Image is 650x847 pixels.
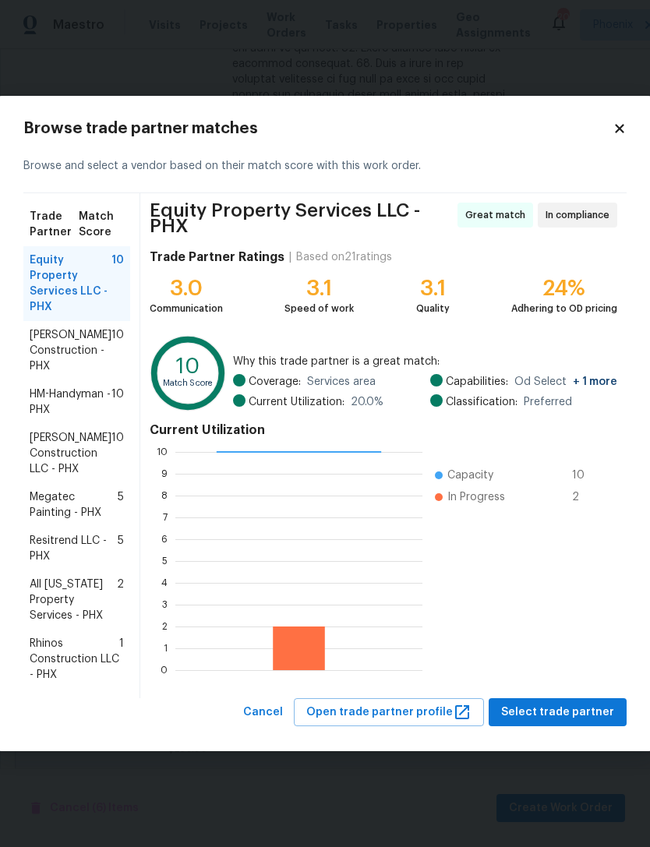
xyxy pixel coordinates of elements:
[162,600,168,609] text: 3
[161,535,168,544] text: 6
[489,698,627,727] button: Select trade partner
[150,422,617,438] h4: Current Utilization
[119,636,124,683] span: 1
[118,533,124,564] span: 5
[162,622,168,631] text: 2
[524,394,572,410] span: Preferred
[30,489,118,521] span: Megatec Painting - PHX
[446,394,518,410] span: Classification:
[416,281,450,296] div: 3.1
[30,430,111,477] span: [PERSON_NAME] Construction LLC - PHX
[150,249,284,265] h4: Trade Partner Ratings
[157,447,168,457] text: 10
[249,374,301,390] span: Coverage:
[351,394,383,410] span: 20.0 %
[447,489,505,505] span: In Progress
[237,698,289,727] button: Cancel
[150,301,223,316] div: Communication
[511,301,617,316] div: Adhering to OD pricing
[306,703,472,722] span: Open trade partner profile
[176,356,200,377] text: 10
[111,430,124,477] span: 10
[161,491,168,500] text: 8
[465,207,532,223] span: Great match
[30,577,117,623] span: All [US_STATE] Property Services - PHX
[447,468,493,483] span: Capacity
[163,513,168,522] text: 7
[111,327,124,374] span: 10
[233,354,617,369] span: Why this trade partner is a great match:
[150,203,453,234] span: Equity Property Services LLC - PHX
[161,469,168,478] text: 9
[161,578,168,588] text: 4
[514,374,617,390] span: Od Select
[501,703,614,722] span: Select trade partner
[150,281,223,296] div: 3.0
[284,249,296,265] div: |
[23,139,627,193] div: Browse and select a vendor based on their match score with this work order.
[307,374,376,390] span: Services area
[572,468,597,483] span: 10
[546,207,616,223] span: In compliance
[30,209,79,240] span: Trade Partner
[79,209,124,240] span: Match Score
[511,281,617,296] div: 24%
[117,577,124,623] span: 2
[446,374,508,390] span: Capabilities:
[284,301,354,316] div: Speed of work
[118,489,124,521] span: 5
[23,121,613,136] h2: Browse trade partner matches
[163,379,214,388] text: Match Score
[296,249,392,265] div: Based on 21 ratings
[573,376,617,387] span: + 1 more
[30,252,111,315] span: Equity Property Services LLC - PHX
[111,386,124,418] span: 10
[162,556,168,566] text: 5
[294,698,484,727] button: Open trade partner profile
[30,386,111,418] span: HM-Handyman - PHX
[416,301,450,316] div: Quality
[111,252,124,315] span: 10
[30,327,111,374] span: [PERSON_NAME] Construction - PHX
[572,489,597,505] span: 2
[243,703,283,722] span: Cancel
[30,533,118,564] span: Resitrend LLC - PHX
[284,281,354,296] div: 3.1
[161,665,168,675] text: 0
[249,394,344,410] span: Current Utilization:
[164,644,168,653] text: 1
[30,636,119,683] span: Rhinos Construction LLC - PHX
